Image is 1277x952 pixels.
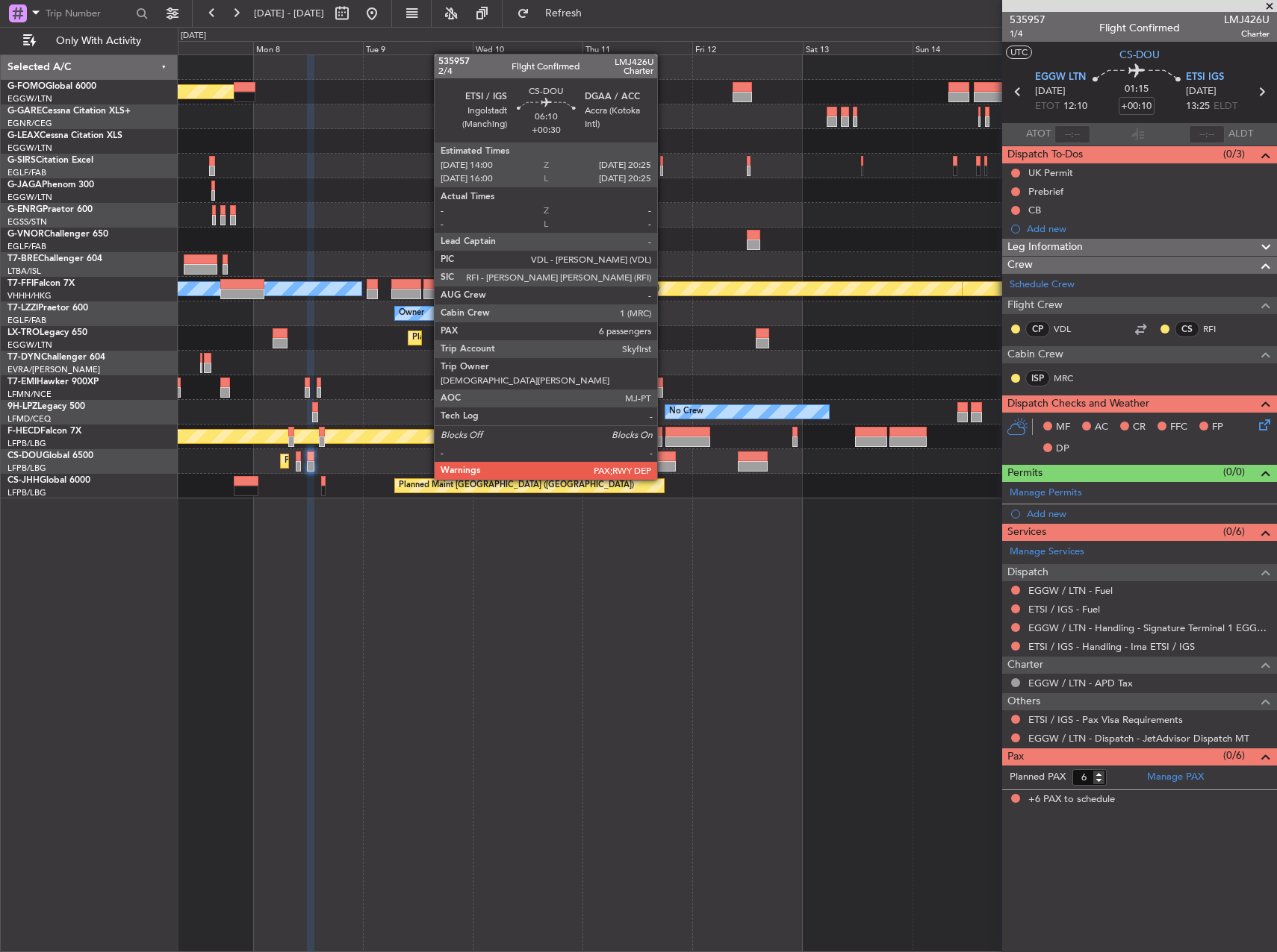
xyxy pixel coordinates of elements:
div: UK Permit [1028,166,1073,179]
a: G-LEAXCessna Citation XLS [7,131,122,140]
span: Only With Activity [39,36,158,46]
button: Only With Activity [16,29,162,53]
div: ISP [1025,370,1050,386]
span: ETOT [1035,99,1060,114]
a: G-ENRGPraetor 600 [7,205,93,214]
span: T7-DYN [7,353,41,362]
span: ALDT [1228,127,1253,142]
a: T7-EMIHawker 900XP [7,378,99,386]
span: CS-JHH [7,476,40,485]
span: T7-LZZI [7,304,38,313]
span: G-FOMO [7,82,46,91]
a: G-GARECessna Citation XLS+ [7,107,131,116]
span: (0/3) [1223,146,1245,162]
a: VHHH/HKG [7,290,52,301]
a: EGGW/LTN [7,339,52,351]
span: LMJ426U [1224,12,1270,28]
span: LX-TRO [7,328,40,337]
a: EGGW / LTN - Dispatch - JetAdvisor Dispatch MT [1028,732,1249,745]
span: MF [1056,420,1070,435]
a: ETSI / IGS - Pax Visa Requirements [1028,713,1183,726]
span: Charter [1007,657,1043,674]
span: Services [1007,524,1046,541]
a: Schedule Crew [1010,278,1075,292]
span: Leg Information [1007,239,1083,256]
button: UTC [1006,46,1032,59]
span: [DATE] [1186,84,1217,99]
span: F-HECD [7,427,40,436]
a: G-VNORChallenger 650 [7,230,108,239]
div: CB [1028,204,1041,216]
a: T7-FFIFalcon 7X [7,279,75,288]
a: MRC [1054,372,1087,385]
span: 01:15 [1125,82,1149,97]
a: LFPB/LBG [7,463,46,474]
a: T7-BREChallenger 604 [7,254,102,263]
a: ETSI / IGS - Fuel [1028,603,1100,616]
span: Dispatch To-Dos [1007,146,1083,163]
div: CS [1175,321,1199,337]
div: Planned Maint [GEOGRAPHIC_DATA] ([GEOGRAPHIC_DATA]) [399,475,634,497]
a: EVRA/[PERSON_NAME] [7,364,100,375]
div: Fri 12 [692,41,802,54]
div: Planned Maint Tianjin ([GEOGRAPHIC_DATA]) [485,278,659,300]
div: Flight Confirmed [1099,20,1180,36]
a: EGLF/FAB [7,315,46,326]
span: FFC [1170,420,1187,435]
a: EGGW / LTN - APD Tax [1028,677,1133,689]
a: LFPB/LBG [7,487,46,498]
div: CP [1025,321,1050,337]
a: EGLF/FAB [7,241,46,252]
a: Manage Services [1010,545,1084,560]
a: LFMD/CEQ [7,413,51,425]
span: CS-DOU [7,451,43,460]
div: Add new [1027,222,1270,235]
span: 13:25 [1186,99,1210,114]
span: 9H-LPZ [7,402,37,411]
a: G-FOMOGlobal 6000 [7,82,96,91]
div: [DATE] [181,30,206,43]
a: VDL [1054,322,1087,336]
div: Prebrief [1028,185,1063,198]
span: ETSI IGS [1186,70,1224,85]
span: Crew [1007,257,1033,274]
a: Manage PAX [1147,770,1204,785]
a: LFMN/NCE [7,389,52,400]
div: Thu 11 [582,41,692,54]
span: (0/6) [1223,748,1245,763]
span: 12:10 [1063,99,1087,114]
span: [DATE] [1035,84,1066,99]
span: G-VNOR [7,230,44,239]
span: CS-DOU [1119,47,1160,63]
a: EGGW/LTN [7,143,52,154]
a: EGGW / LTN - Fuel [1028,584,1113,597]
span: ELDT [1214,99,1237,114]
a: EGNR/CEG [7,118,52,129]
span: DP [1056,442,1069,457]
a: EGLF/FAB [7,167,46,178]
span: Cabin Crew [1007,346,1063,363]
span: Others [1007,693,1040,710]
a: G-SIRSCitation Excel [7,156,93,165]
span: FP [1212,420,1223,435]
span: Pax [1007,748,1024,765]
span: T7-EMI [7,378,37,386]
div: Sat 13 [803,41,913,54]
label: Planned PAX [1010,770,1066,785]
span: CR [1133,420,1146,435]
span: (0/6) [1223,524,1245,539]
a: T7-DYNChallenger 604 [7,353,105,362]
span: T7-FFI [7,279,34,288]
span: G-GARE [7,107,42,116]
a: F-HECDFalcon 7X [7,427,81,436]
a: ETSI / IGS - Handling - Ima ETSI / IGS [1028,640,1195,653]
div: Mon 8 [253,41,363,54]
span: T7-BRE [7,254,38,263]
span: Permits [1007,465,1043,482]
span: Charter [1224,28,1270,40]
span: G-ENRG [7,205,43,214]
a: LTBA/ISL [7,266,41,277]
span: Dispatch Checks and Weather [1007,395,1149,413]
button: Refresh [510,1,600,25]
span: (0/0) [1223,464,1245,480]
